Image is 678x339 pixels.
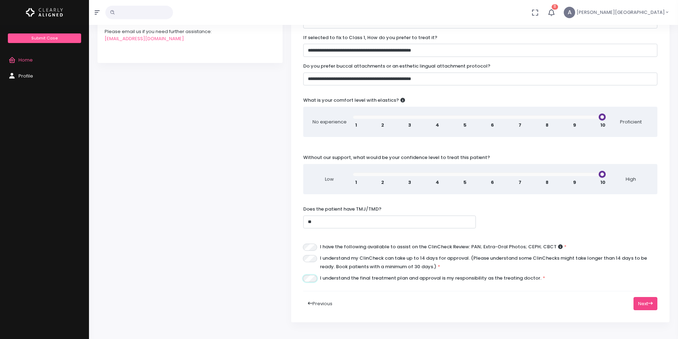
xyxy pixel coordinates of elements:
[312,118,347,126] span: No experience
[546,122,548,129] span: 8
[600,179,605,186] span: 10
[463,122,467,129] span: 5
[355,179,357,186] span: 1
[8,33,81,43] a: Submit Case
[573,122,576,129] span: 9
[381,179,384,186] span: 2
[519,122,521,129] span: 7
[26,5,63,20] img: Logo Horizontal
[31,35,58,41] span: Submit Case
[19,57,33,63] span: Home
[303,97,405,104] label: What is your comfort level with elastics?
[408,122,411,129] span: 3
[303,297,337,310] button: Previous
[463,179,467,186] span: 5
[303,34,437,41] label: If selected to fix to Class 1, How do you prefer to treat it?
[577,9,665,16] span: [PERSON_NAME][GEOGRAPHIC_DATA]
[600,122,605,129] span: 10
[320,243,567,251] label: I have the following available to assist on the ClinCheck Review: PAN; Extra-Oral Photos; CEPH; CBCT
[564,7,575,18] span: A
[436,179,439,186] span: 4
[381,122,384,129] span: 2
[613,118,649,126] span: Proficient
[436,122,439,129] span: 4
[105,28,275,35] div: Please email us if you need further assistance:
[19,73,33,79] span: Profile
[491,122,494,129] span: 6
[320,254,657,271] label: I understand my ClinCheck can take up to 14 days for approval. (Please understand some ClinChecks...
[634,297,657,310] button: Next
[519,179,521,186] span: 7
[546,179,548,186] span: 8
[355,122,357,129] span: 1
[303,206,382,213] label: Does the patient have TMJ/TMD?
[303,63,490,70] label: Do you prefer buccal attachments or an esthetic lingual attachment protocol?
[573,179,576,186] span: 9
[105,35,184,42] a: [EMAIL_ADDRESS][DOMAIN_NAME]
[303,154,490,161] label: Without our support, what would be your confidence level to treat this patient?
[408,179,411,186] span: 3
[613,176,649,183] span: High
[552,4,558,10] span: 11
[491,179,494,186] span: 6
[312,176,347,183] span: Low
[320,274,545,282] label: I understand the final treatment plan and approval is my responsibility as the treating doctor.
